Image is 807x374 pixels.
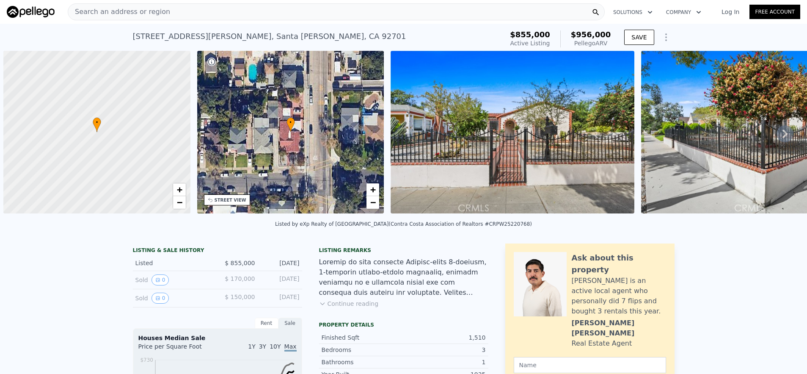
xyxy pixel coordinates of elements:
[514,357,666,373] input: Name
[275,221,532,227] div: Listed by eXp Realty of [GEOGRAPHIC_DATA] (Contra Costa Association of Realtors #CRPW25220768)
[215,197,246,203] div: STREET VIEW
[286,117,295,132] div: •
[93,119,101,126] span: •
[572,318,666,338] div: [PERSON_NAME] [PERSON_NAME]
[572,252,666,276] div: Ask about this property
[225,275,255,282] span: $ 170,000
[284,343,297,352] span: Max
[135,274,211,285] div: Sold
[391,51,634,213] img: Sale: 169765822 Parcel: 63149480
[173,183,186,196] a: Zoom in
[68,7,170,17] span: Search an address or region
[151,293,169,304] button: View historical data
[319,247,488,254] div: Listing remarks
[176,184,182,195] span: +
[225,260,255,266] span: $ 855,000
[319,321,488,328] div: Property details
[140,357,153,363] tspan: $730
[176,197,182,208] span: −
[404,346,486,354] div: 3
[711,8,749,16] a: Log In
[262,274,300,285] div: [DATE]
[658,29,675,46] button: Show Options
[624,30,654,45] button: SAVE
[404,333,486,342] div: 1,510
[322,333,404,342] div: Finished Sqft
[749,5,800,19] a: Free Account
[135,293,211,304] div: Sold
[322,358,404,366] div: Bathrooms
[370,197,376,208] span: −
[286,119,295,126] span: •
[278,318,302,329] div: Sale
[151,274,169,285] button: View historical data
[225,294,255,300] span: $ 150,000
[255,318,278,329] div: Rent
[572,338,632,349] div: Real Estate Agent
[270,343,281,350] span: 10Y
[262,259,300,267] div: [DATE]
[173,196,186,209] a: Zoom out
[571,30,611,39] span: $956,000
[510,40,550,47] span: Active Listing
[370,184,376,195] span: +
[133,30,406,42] div: [STREET_ADDRESS][PERSON_NAME] , Santa [PERSON_NAME] , CA 92701
[319,299,379,308] button: Continue reading
[7,6,55,18] img: Pellego
[366,196,379,209] a: Zoom out
[259,343,266,350] span: 3Y
[133,247,302,255] div: LISTING & SALE HISTORY
[319,257,488,298] div: Loremip do sita consecte Adipisc-elits 8-doeiusm, 1-temporin utlabo-etdolo magnaaliq, enimadm ven...
[572,276,666,316] div: [PERSON_NAME] is an active local agent who personally did 7 flips and bought 3 rentals this year.
[659,5,708,20] button: Company
[571,39,611,47] div: Pellego ARV
[135,259,211,267] div: Listed
[404,358,486,366] div: 1
[322,346,404,354] div: Bedrooms
[248,343,255,350] span: 1Y
[93,117,101,132] div: •
[510,30,550,39] span: $855,000
[138,342,218,356] div: Price per Square Foot
[138,334,297,342] div: Houses Median Sale
[262,293,300,304] div: [DATE]
[366,183,379,196] a: Zoom in
[606,5,659,20] button: Solutions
